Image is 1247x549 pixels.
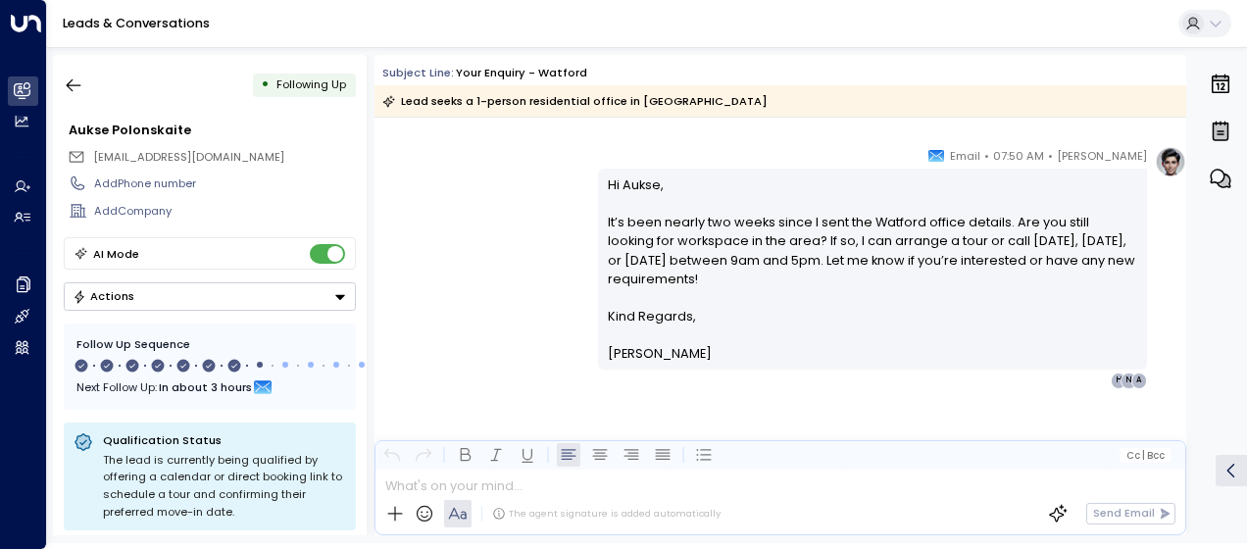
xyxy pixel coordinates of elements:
[94,203,355,220] div: AddCompany
[950,146,980,166] span: Email
[1155,146,1186,177] img: profile-logo.png
[412,443,435,467] button: Redo
[64,282,356,311] button: Actions
[382,65,454,80] span: Subject Line:
[103,452,346,521] div: The lead is currently being qualified by offering a calendar or direct booking link to schedule a...
[1111,373,1126,388] div: H
[76,336,343,353] div: Follow Up Sequence
[73,289,134,303] div: Actions
[380,443,404,467] button: Undo
[382,91,768,111] div: Lead seeks a 1-person residential office in [GEOGRAPHIC_DATA]
[1048,146,1053,166] span: •
[159,376,252,398] span: In about 3 hours
[1120,448,1171,463] button: Cc|Bcc
[1131,373,1147,388] div: A
[1142,450,1145,461] span: |
[984,146,989,166] span: •
[64,282,356,311] div: Button group with a nested menu
[1057,146,1147,166] span: [PERSON_NAME]
[276,76,346,92] span: Following Up
[94,175,355,192] div: AddPhone number
[993,146,1044,166] span: 07:50 AM
[608,307,696,325] span: Kind Regards,
[76,376,343,398] div: Next Follow Up:
[93,244,139,264] div: AI Mode
[261,71,270,99] div: •
[608,175,1138,307] p: Hi Aukse, It’s been nearly two weeks since I sent the Watford office details. Are you still looki...
[103,432,346,448] p: Qualification Status
[456,65,587,81] div: Your enquiry - Watford
[69,121,355,139] div: Aukse Polonskaite
[1121,373,1136,388] div: N
[608,344,712,363] span: [PERSON_NAME]
[93,149,284,165] span: [EMAIL_ADDRESS][DOMAIN_NAME]
[63,15,210,31] a: Leads & Conversations
[93,149,284,166] span: eu-polonskaiteaukse@chinaunucim.cn
[492,507,721,521] div: The agent signature is added automatically
[1126,450,1165,461] span: Cc Bcc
